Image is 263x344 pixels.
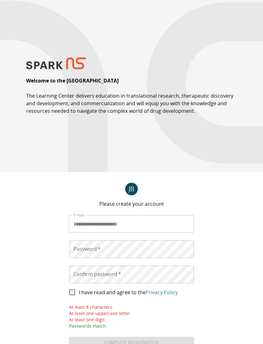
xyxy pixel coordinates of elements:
div: J B [125,183,138,195]
p: At least 8 characters [69,304,194,310]
p: Passwords match [69,323,194,329]
p: The Learning Center delivers education in translational research, therapeutic discovery and devel... [26,92,237,115]
label: E-mail [73,212,85,218]
p: Please create your account [99,200,164,208]
p: At least one digit [69,317,194,323]
p: At least one uppercase letter [69,310,194,317]
a: Privacy Policy [146,289,178,296]
span: I have read and agree to the [79,289,178,296]
img: SPARK NS [26,57,86,70]
p: Welcome to the [GEOGRAPHIC_DATA] [26,77,119,84]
